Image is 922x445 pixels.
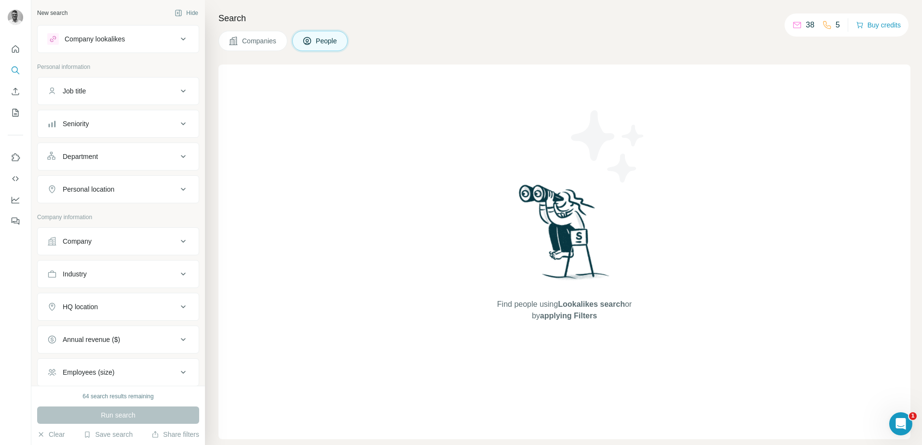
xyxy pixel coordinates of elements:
button: Save search [83,430,133,439]
button: Share filters [151,430,199,439]
button: Department [38,145,199,168]
span: Lookalikes search [558,300,625,308]
button: Use Surfe on LinkedIn [8,149,23,166]
iframe: Intercom live chat [889,412,912,435]
button: Company [38,230,199,253]
button: Feedback [8,212,23,230]
span: applying Filters [540,312,597,320]
button: Use Surfe API [8,170,23,187]
img: Avatar [8,10,23,25]
button: Employees (size) [38,361,199,384]
div: Industry [63,269,87,279]
button: Quick start [8,40,23,58]
p: Personal information [37,63,199,71]
div: Company [63,236,92,246]
button: My lists [8,104,23,121]
div: HQ location [63,302,98,312]
div: Job title [63,86,86,96]
img: Surfe Illustration - Woman searching with binoculars [515,182,615,289]
button: Seniority [38,112,199,135]
span: Find people using or by [487,299,641,322]
img: Surfe Illustration - Stars [565,103,651,190]
h4: Search [218,12,910,25]
button: Hide [168,6,205,20]
p: 38 [806,19,814,31]
button: Enrich CSV [8,83,23,100]
div: Annual revenue ($) [63,335,120,344]
button: Clear [37,430,65,439]
button: Industry [38,262,199,286]
span: 1 [909,412,917,420]
div: Department [63,152,98,161]
div: Company lookalikes [65,34,125,44]
button: Dashboard [8,191,23,209]
button: Personal location [38,178,199,201]
button: Search [8,62,23,79]
span: People [316,36,338,46]
div: Personal location [63,184,114,194]
span: Companies [242,36,277,46]
p: Company information [37,213,199,222]
button: Buy credits [856,18,901,32]
button: HQ location [38,295,199,318]
div: 64 search results remaining [82,392,153,401]
button: Annual revenue ($) [38,328,199,351]
div: Employees (size) [63,367,114,377]
p: 5 [836,19,840,31]
button: Job title [38,79,199,103]
div: New search [37,9,68,17]
div: Seniority [63,119,89,129]
button: Company lookalikes [38,27,199,51]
